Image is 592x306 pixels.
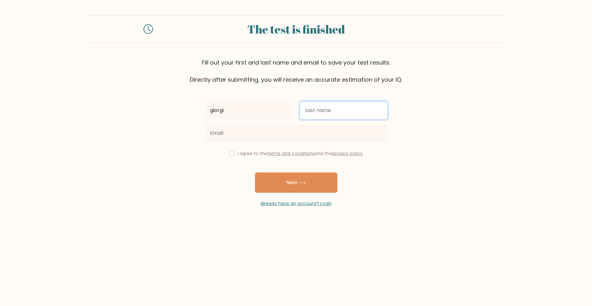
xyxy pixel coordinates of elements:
[260,200,332,207] a: Already have an account? Login
[267,150,315,157] a: terms and conditions
[255,172,337,193] button: Next
[332,150,363,157] a: privacy policy
[237,150,363,157] label: I agree to the and the
[161,21,432,38] div: The test is finished
[300,102,387,119] input: Last name
[205,124,387,142] input: Email
[205,102,292,119] input: First name
[87,58,505,84] div: Fill out your first and last name and email to save your test results. Directly after submitting,...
